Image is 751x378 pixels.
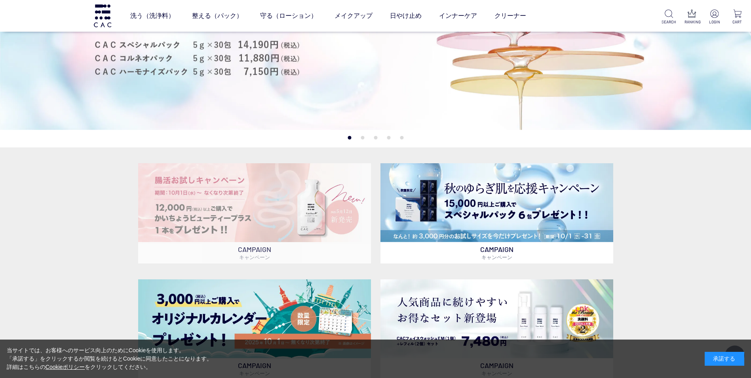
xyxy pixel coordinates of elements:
a: CART [730,10,745,25]
p: CAMPAIGN [138,242,371,263]
a: インナーケア [439,5,477,27]
button: 3 of 5 [374,136,377,139]
img: カレンダープレゼント [138,279,371,358]
a: 腸活お試しキャンペーン 腸活お試しキャンペーン CAMPAIGNキャンペーン [138,163,371,263]
a: SEARCH [662,10,676,25]
img: スペシャルパックお試しプレゼント [380,163,613,242]
button: 4 of 5 [387,136,390,139]
button: 5 of 5 [400,136,403,139]
a: LOGIN [707,10,722,25]
span: キャンペーン [239,254,270,260]
span: キャンペーン [481,254,512,260]
button: 2 of 5 [361,136,364,139]
p: SEARCH [662,19,676,25]
img: 腸活お試しキャンペーン [138,163,371,242]
a: 日やけ止め [390,5,422,27]
p: CART [730,19,745,25]
a: 整える（パック） [192,5,243,27]
p: LOGIN [707,19,722,25]
a: Cookieポリシー [46,364,85,370]
div: 当サイトでは、お客様へのサービス向上のためにCookieを使用します。 「承諾する」をクリックするか閲覧を続けるとCookieに同意したことになります。 詳細はこちらの をクリックしてください。 [7,346,213,371]
img: logo [93,4,112,27]
p: CAMPAIGN [380,242,613,263]
a: スペシャルパックお試しプレゼント スペシャルパックお試しプレゼント CAMPAIGNキャンペーン [380,163,613,263]
a: RANKING [684,10,699,25]
a: クリーナー [494,5,526,27]
a: 守る（ローション） [260,5,317,27]
p: RANKING [684,19,699,25]
a: メイクアップ [335,5,373,27]
a: 洗う（洗浄料） [130,5,175,27]
button: 1 of 5 [348,136,351,139]
img: フェイスウォッシュ＋レフィル2個セット [380,279,613,358]
div: 承諾する [705,352,744,366]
